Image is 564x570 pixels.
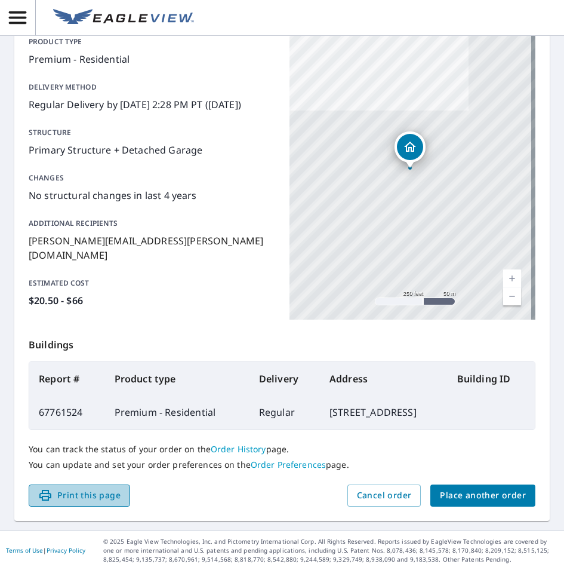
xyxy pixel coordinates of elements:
p: [PERSON_NAME][EMAIL_ADDRESS][PERSON_NAME][DOMAIN_NAME] [29,234,275,262]
p: Premium - Residential [29,52,275,66]
button: Place another order [430,485,535,507]
p: No structural changes in last 4 years [29,188,275,203]
p: Delivery method [29,82,275,93]
th: Building ID [448,362,535,396]
a: Terms of Use [6,546,43,554]
p: | [6,547,85,554]
p: Product type [29,36,275,47]
p: You can track the status of your order on the page. [29,444,535,455]
th: Product type [105,362,249,396]
span: Cancel order [357,488,412,503]
a: Order Preferences [251,459,326,470]
div: Dropped pin, building 1, Residential property, 118 Commonwealth Ave Chesapeake, VA 23325 [395,131,426,168]
button: Print this page [29,485,130,507]
p: Primary Structure + Detached Garage [29,143,275,157]
a: Order History [211,443,266,455]
td: Premium - Residential [105,396,249,429]
p: You can update and set your order preferences on the page. [29,459,535,470]
p: $20.50 - $66 [29,293,275,308]
td: Regular [249,396,320,429]
p: Estimated cost [29,278,275,289]
th: Address [320,362,448,396]
span: Place another order [440,488,526,503]
td: [STREET_ADDRESS] [320,396,448,429]
a: EV Logo [46,2,201,34]
p: Changes [29,173,275,183]
p: Buildings [29,323,535,361]
p: © 2025 Eagle View Technologies, Inc. and Pictometry International Corp. All Rights Reserved. Repo... [103,537,558,564]
span: Print this page [38,488,121,503]
a: Current Level 17, Zoom In [503,269,521,287]
td: 67761524 [29,396,105,429]
th: Delivery [249,362,320,396]
a: Current Level 17, Zoom Out [503,287,521,305]
p: Regular Delivery by [DATE] 2:28 PM PT ([DATE]) [29,97,275,112]
p: Additional recipients [29,218,275,229]
img: EV Logo [53,9,194,27]
button: Cancel order [347,485,421,507]
th: Report # [29,362,105,396]
a: Privacy Policy [47,546,85,554]
p: Structure [29,127,275,138]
